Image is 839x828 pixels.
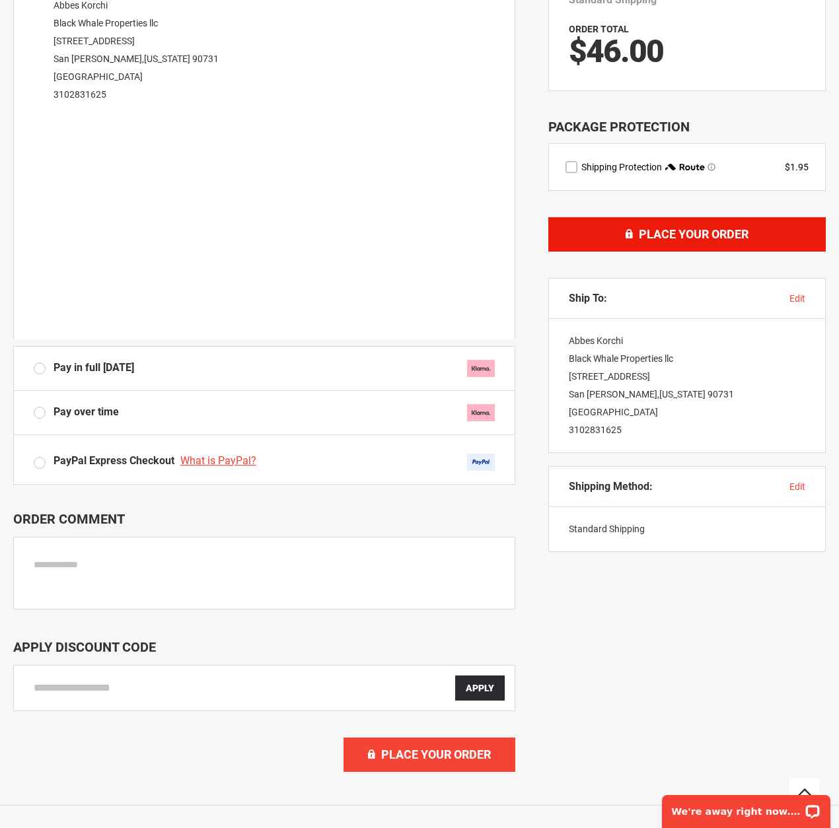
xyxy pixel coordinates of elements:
span: edit [789,481,805,492]
img: klarna.svg [467,360,495,377]
a: What is PayPal? [180,454,260,467]
strong: Order Total [569,24,629,34]
button: edit [789,480,805,493]
span: PayPal Express Checkout [54,454,174,467]
span: Shipping Method: [569,480,653,493]
span: edit [789,293,805,304]
div: route shipping protection selector element [565,160,809,174]
span: Shipping Protection [581,162,662,172]
span: Apply [466,683,494,693]
iframe: LiveChat chat widget [653,786,839,828]
span: [US_STATE] [659,389,706,399]
span: Pay over time [54,405,119,420]
div: Abbes Korchi Black Whale Properties llc [STREET_ADDRESS] San [PERSON_NAME] , 90731 [GEOGRAPHIC_DATA] [549,319,825,452]
span: $46.00 [569,32,663,70]
img: klarna.svg [467,404,495,421]
div: $1.95 [785,160,809,174]
p: Order Comment [13,511,515,527]
button: edit [789,292,805,305]
button: Apply [455,675,505,701]
button: Place Your Order [548,217,826,252]
img: Acceptance Mark [467,454,495,471]
span: Learn more [708,163,715,171]
button: Place Your Order [344,738,515,772]
span: Apply Discount Code [13,639,156,655]
span: Place Your Order [381,747,491,761]
span: What is PayPal? [180,454,256,467]
span: [US_STATE] [144,53,190,64]
span: Standard Shipping [569,524,645,534]
a: 3102831625 [569,425,622,435]
iframe: Secure payment input frame [31,108,497,339]
a: 3102831625 [54,89,106,100]
div: Package Protection [548,118,826,137]
span: Pay in full [DATE] [54,361,134,376]
span: Place Your Order [639,227,748,241]
span: Ship To: [569,292,607,305]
